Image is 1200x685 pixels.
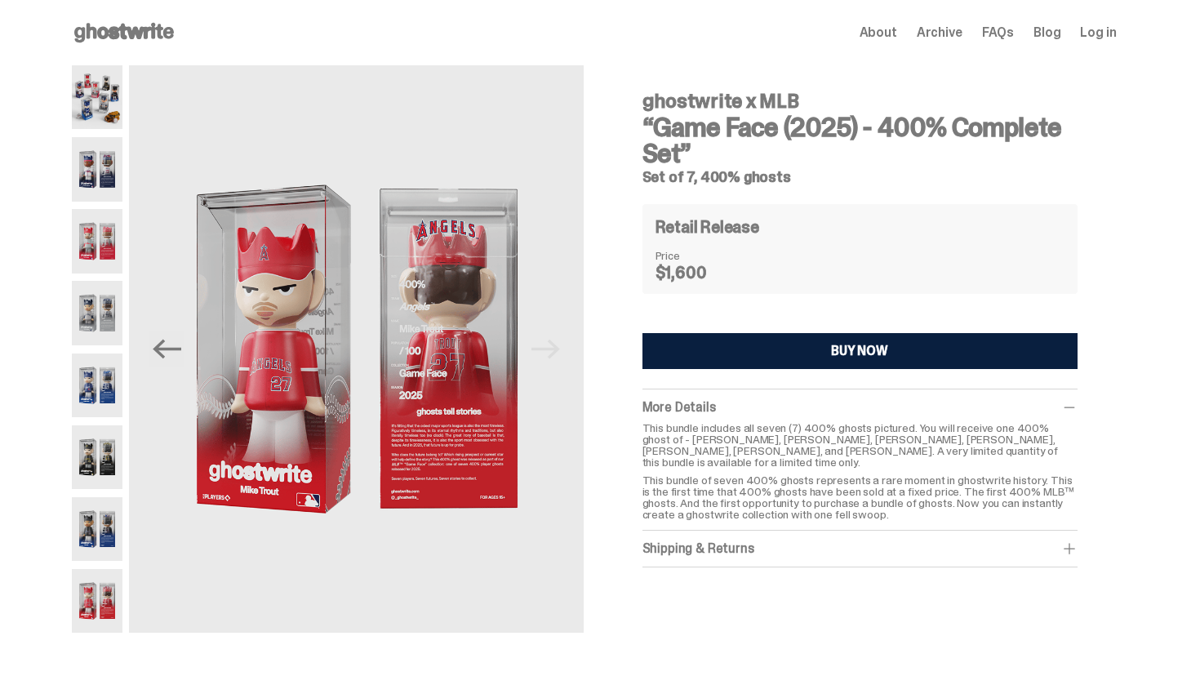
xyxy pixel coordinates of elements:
h4: Retail Release [656,219,759,235]
a: FAQs [982,26,1014,39]
a: Log in [1080,26,1116,39]
dt: Price [656,250,737,261]
dd: $1,600 [656,265,737,281]
span: More Details [642,398,716,416]
img: 03-ghostwrite-mlb-game-face-complete-set-bryce-harper.png [72,209,123,273]
div: BUY NOW [831,345,888,358]
h5: Set of 7, 400% ghosts [642,170,1078,185]
img: 01-ghostwrite-mlb-game-face-complete-set.png [72,65,123,129]
div: Shipping & Returns [642,540,1078,557]
p: This bundle of seven 400% ghosts represents a rare moment in ghostwrite history. This is the firs... [642,474,1078,520]
img: 02-ghostwrite-mlb-game-face-complete-set-ronald-acuna-jr.png [72,137,123,201]
img: 06-ghostwrite-mlb-game-face-complete-set-paul-skenes.png [72,425,123,489]
img: 07-ghostwrite-mlb-game-face-complete-set-juan-soto.png [72,497,123,561]
img: 08-ghostwrite-mlb-game-face-complete-set-mike-trout.png [129,65,583,633]
a: Archive [917,26,962,39]
img: 05-ghostwrite-mlb-game-face-complete-set-shohei-ohtani.png [72,354,123,417]
h4: ghostwrite x MLB [642,91,1078,111]
img: 08-ghostwrite-mlb-game-face-complete-set-mike-trout.png [72,569,123,633]
a: About [860,26,897,39]
p: This bundle includes all seven (7) 400% ghosts pictured. You will receive one 400% ghost of - [PE... [642,422,1078,468]
h3: “Game Face (2025) - 400% Complete Set” [642,114,1078,167]
a: Blog [1033,26,1060,39]
img: 04-ghostwrite-mlb-game-face-complete-set-aaron-judge.png [72,281,123,345]
button: Previous [149,331,184,367]
button: BUY NOW [642,333,1078,369]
